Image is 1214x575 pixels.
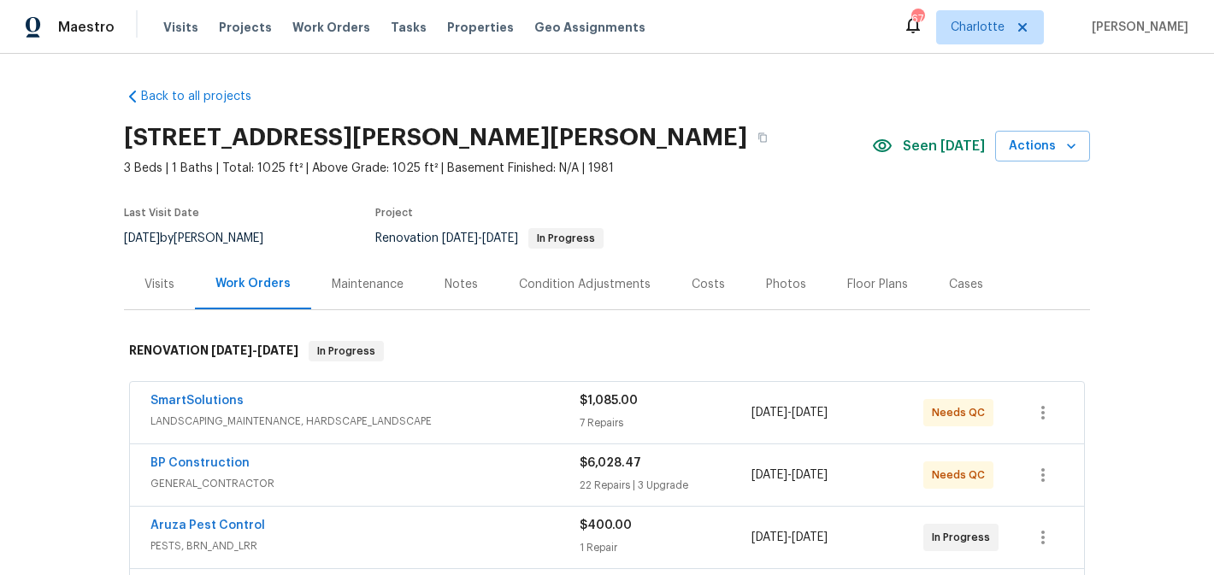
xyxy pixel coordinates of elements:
[932,466,992,484] span: Needs QC
[144,276,174,293] div: Visits
[995,131,1090,162] button: Actions
[150,475,580,492] span: GENERAL_CONTRACTOR
[751,466,828,484] span: -
[124,129,747,146] h2: [STREET_ADDRESS][PERSON_NAME][PERSON_NAME]
[215,275,291,292] div: Work Orders
[580,395,638,407] span: $1,085.00
[219,19,272,36] span: Projects
[751,404,828,421] span: -
[150,537,580,554] span: PESTS, BRN_AND_LRR
[949,276,983,293] div: Cases
[751,531,787,543] span: [DATE]
[150,519,265,531] a: Aruza Pest Control
[792,469,828,481] span: [DATE]
[442,232,478,244] span: [DATE]
[124,232,160,244] span: [DATE]
[447,19,514,36] span: Properties
[951,19,1005,36] span: Charlotte
[124,228,284,249] div: by [PERSON_NAME]
[692,276,725,293] div: Costs
[257,344,298,356] span: [DATE]
[580,414,751,431] div: 7 Repairs
[211,344,298,356] span: -
[124,88,288,105] a: Back to all projects
[530,233,602,243] span: In Progress
[442,232,518,244] span: -
[211,344,252,356] span: [DATE]
[150,395,244,407] a: SmartSolutions
[129,341,298,361] h6: RENOVATION
[124,160,872,177] span: 3 Beds | 1 Baths | Total: 1025 ft² | Above Grade: 1025 ft² | Basement Finished: N/A | 1981
[751,407,787,419] span: [DATE]
[747,122,778,153] button: Copy Address
[375,208,413,218] span: Project
[445,276,478,293] div: Notes
[1085,19,1188,36] span: [PERSON_NAME]
[150,413,580,430] span: LANDSCAPING_MAINTENANCE, HARDSCAPE_LANDSCAPE
[792,531,828,543] span: [DATE]
[766,276,806,293] div: Photos
[792,407,828,419] span: [DATE]
[903,138,985,155] span: Seen [DATE]
[1009,136,1076,157] span: Actions
[124,208,199,218] span: Last Visit Date
[580,539,751,556] div: 1 Repair
[292,19,370,36] span: Work Orders
[932,529,997,546] span: In Progress
[751,469,787,481] span: [DATE]
[751,529,828,546] span: -
[534,19,645,36] span: Geo Assignments
[519,276,651,293] div: Condition Adjustments
[911,10,923,27] div: 67
[580,519,632,531] span: $400.00
[580,457,641,469] span: $6,028.47
[332,276,404,293] div: Maintenance
[58,19,115,36] span: Maestro
[150,457,250,469] a: BP Construction
[163,19,198,36] span: Visits
[124,324,1090,378] div: RENOVATION [DATE]-[DATE]In Progress
[932,404,992,421] span: Needs QC
[482,232,518,244] span: [DATE]
[375,232,604,244] span: Renovation
[847,276,908,293] div: Floor Plans
[310,343,382,360] span: In Progress
[580,477,751,494] div: 22 Repairs | 3 Upgrade
[391,21,427,33] span: Tasks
